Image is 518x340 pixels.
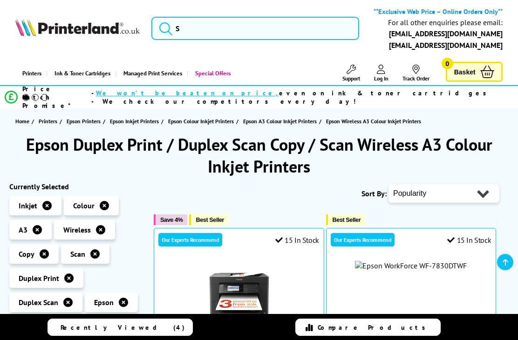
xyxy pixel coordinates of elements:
span: Best Seller [333,216,361,223]
div: Our Experts Recommend [158,233,222,247]
h1: Epson Duplex Print / Duplex Scan Copy / Scan Wireless A3 Colour Inkjet Printers [9,133,509,177]
a: Printerland Logo [15,19,139,38]
b: **Exclusive Web Price – Online Orders Only** [374,7,503,16]
a: Home [15,116,32,126]
span: We won’t be beaten on price, [96,89,279,97]
span: Compare Products [318,323,430,332]
span: Price Match Promise* [22,85,91,110]
span: Save 4% [160,216,183,223]
div: 15 In Stock [275,235,319,245]
span: Duplex Scan [19,298,58,307]
input: S [151,17,359,40]
div: Currently Selected [9,182,144,191]
a: Support [342,65,360,82]
div: - even on ink & toner cartridges - We check our competitors every day! [91,89,493,106]
span: A3 [19,225,27,234]
a: Epson Colour Inkjet Printers [168,116,236,126]
span: Sort By: [361,189,387,198]
a: Ink & Toner Cartridges [46,61,115,85]
a: Printers [15,61,46,85]
img: Epson WorkForce WF-7840DTWF [204,261,274,331]
button: Best Seller [326,214,366,225]
span: Basket [454,66,476,78]
img: Epson WorkForce WF-7830DTWF [355,261,467,270]
span: Inkjet [19,201,37,210]
a: Epson Printers [67,116,103,126]
span: Copy [19,249,34,259]
a: Track Order [402,65,429,82]
div: 15 In Stock [447,235,491,245]
span: Scan [70,249,85,259]
span: Support [342,75,360,82]
span: Epson Colour Inkjet Printers [168,116,234,126]
span: Epson [94,298,114,307]
a: Epson A3 Colour Inkjet Printers [243,116,319,126]
a: Managed Print Services [115,61,187,85]
button: Best Seller [189,214,229,225]
a: [EMAIL_ADDRESS][DOMAIN_NAME] [389,29,503,38]
span: Epson Printers [67,116,101,126]
span: Epson Wireless A3 Colour Inkjet Printers [326,118,421,125]
span: Wireless [63,225,91,234]
span: Recently Viewed (4) [61,323,185,332]
a: Printers [39,116,60,126]
span: Log In [374,75,388,82]
span: Printers [39,116,57,126]
a: Special Offers [187,61,235,85]
a: [EMAIL_ADDRESS][DOMAIN_NAME] [389,40,503,50]
a: Compare Products [295,319,441,336]
span: Colour [73,201,95,210]
a: Epson Inkjet Printers [110,116,161,126]
span: Epson Inkjet Printers [110,116,159,126]
a: Basket 0 [446,62,503,82]
img: Printerland Logo [15,19,139,36]
button: Save 4% [154,214,187,225]
span: Duplex Print [19,273,59,283]
div: For all other enquiries please email: [388,18,503,27]
a: Log In [374,65,388,82]
span: Epson A3 Colour Inkjet Printers [243,116,317,126]
a: Recently Viewed (4) [48,319,193,336]
span: Best Seller [196,216,224,223]
span: Ink & Toner Cartridges [55,61,110,85]
span: 0 [442,58,453,69]
li: modal_Promise [5,89,493,106]
div: Our Experts Recommend [331,233,395,247]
